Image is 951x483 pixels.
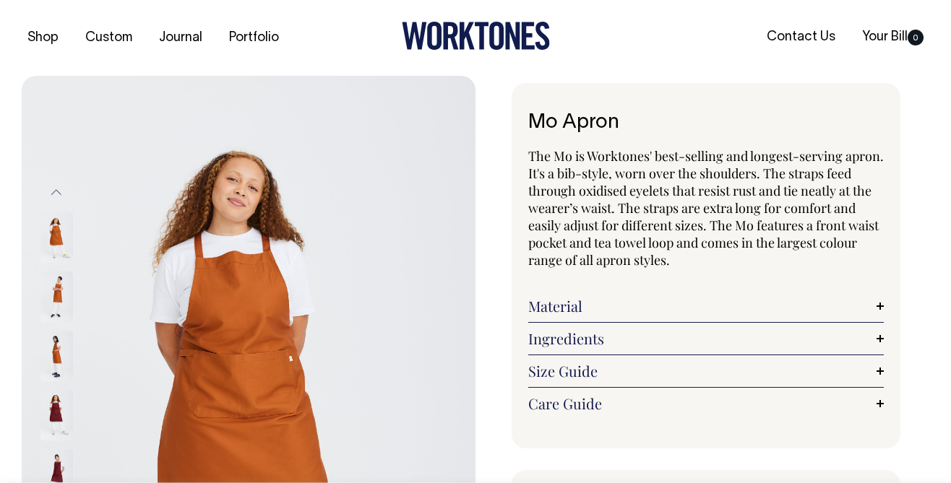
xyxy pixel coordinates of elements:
a: Journal [153,26,208,50]
img: rust [40,272,73,323]
img: burgundy [40,391,73,441]
span: The Mo is Worktones' best-selling and longest-serving apron. It's a bib-style, worn over the shou... [528,147,884,269]
a: Portfolio [223,26,285,50]
a: Care Guide [528,395,884,412]
button: Previous [46,176,67,209]
a: Size Guide [528,362,884,380]
a: Your Bill0 [856,25,929,49]
h1: Mo Apron [528,112,884,134]
a: Shop [22,26,64,50]
img: rust [40,213,73,264]
a: Custom [79,26,138,50]
a: Contact Us [761,25,841,49]
img: rust [40,331,73,382]
a: Ingredients [528,330,884,347]
span: 0 [908,30,924,45]
a: Material [528,297,884,315]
